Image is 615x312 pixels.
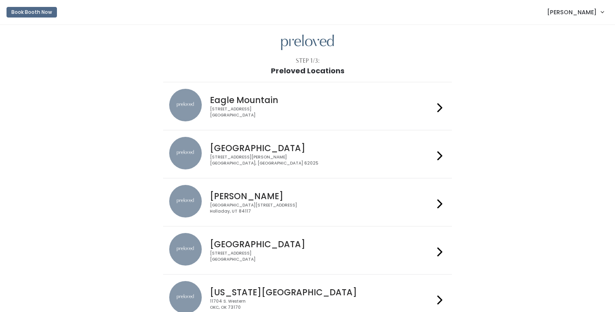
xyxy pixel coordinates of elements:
h4: [US_STATE][GEOGRAPHIC_DATA] [210,288,434,297]
h1: Preloved Locations [271,67,345,75]
img: preloved location [169,89,202,121]
a: preloved location [PERSON_NAME] [GEOGRAPHIC_DATA][STREET_ADDRESS]Holladay, UT 84117 [169,185,445,220]
img: preloved location [169,233,202,266]
a: preloved location Eagle Mountain [STREET_ADDRESS][GEOGRAPHIC_DATA] [169,89,445,123]
img: preloved location [169,185,202,218]
a: preloved location [GEOGRAPHIC_DATA] [STREET_ADDRESS][PERSON_NAME][GEOGRAPHIC_DATA], [GEOGRAPHIC_D... [169,137,445,171]
h4: [PERSON_NAME] [210,191,434,201]
div: [GEOGRAPHIC_DATA][STREET_ADDRESS] Holladay, UT 84117 [210,202,434,214]
h4: [GEOGRAPHIC_DATA] [210,239,434,249]
img: preloved location [169,137,202,169]
div: [STREET_ADDRESS][PERSON_NAME] [GEOGRAPHIC_DATA], [GEOGRAPHIC_DATA] 62025 [210,154,434,166]
img: preloved logo [281,35,334,51]
span: [PERSON_NAME] [547,8,597,17]
a: preloved location [GEOGRAPHIC_DATA] [STREET_ADDRESS][GEOGRAPHIC_DATA] [169,233,445,268]
a: [PERSON_NAME] [539,3,612,21]
div: 11704 S. Western OKC, OK 73170 [210,299,434,310]
a: Book Booth Now [7,3,57,21]
h4: Eagle Mountain [210,95,434,105]
div: Step 1/3: [296,57,320,65]
h4: [GEOGRAPHIC_DATA] [210,143,434,153]
div: [STREET_ADDRESS] [GEOGRAPHIC_DATA] [210,250,434,262]
div: [STREET_ADDRESS] [GEOGRAPHIC_DATA] [210,106,434,118]
button: Book Booth Now [7,7,57,18]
